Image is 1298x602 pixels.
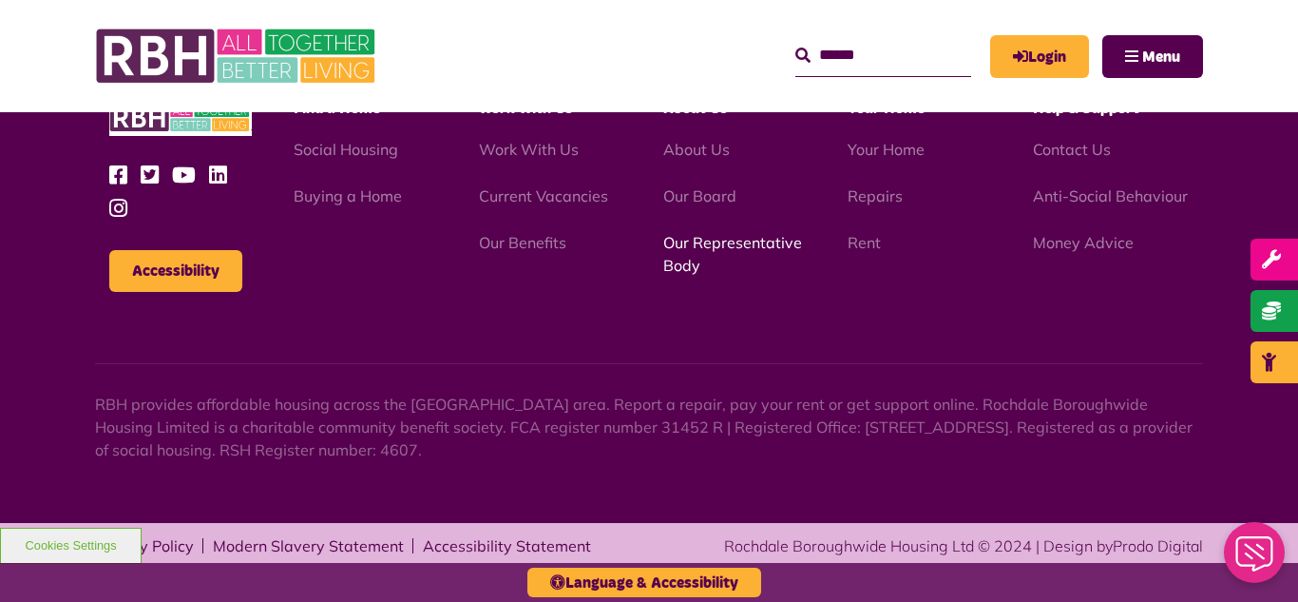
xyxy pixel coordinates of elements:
a: Our Representative Body [663,233,802,275]
a: Accessibility Statement [423,538,591,553]
a: Repairs [848,186,903,205]
a: MyRBH [990,35,1089,78]
a: Our Board [663,186,736,205]
a: Contact Us [1033,140,1111,159]
input: Search [795,35,971,76]
a: Prodo Digital - open in a new tab [1113,536,1203,555]
a: Current Vacancies [479,186,608,205]
iframe: Netcall Web Assistant for live chat [1212,516,1298,602]
a: Anti-Social Behaviour [1033,186,1188,205]
a: Rent [848,233,881,252]
button: Accessibility [109,250,242,292]
a: Modern Slavery Statement - open in a new tab [213,538,404,553]
img: RBH [95,19,380,93]
p: RBH provides affordable housing across the [GEOGRAPHIC_DATA] area. Report a repair, pay your rent... [95,393,1203,461]
div: Rochdale Boroughwide Housing Ltd © 2024 | Design by [724,534,1203,557]
a: Your Home [848,140,925,159]
button: Navigation [1102,35,1203,78]
a: Work With Us [479,140,579,159]
a: Our Benefits [479,233,566,252]
a: Buying a Home [294,186,402,205]
button: Language & Accessibility [527,568,761,597]
a: Money Advice [1033,233,1134,252]
a: Social Housing - open in a new tab [294,140,398,159]
a: About Us [663,140,730,159]
img: RBH [109,99,252,136]
a: Privacy Policy [95,538,194,553]
span: Menu [1142,49,1180,65]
